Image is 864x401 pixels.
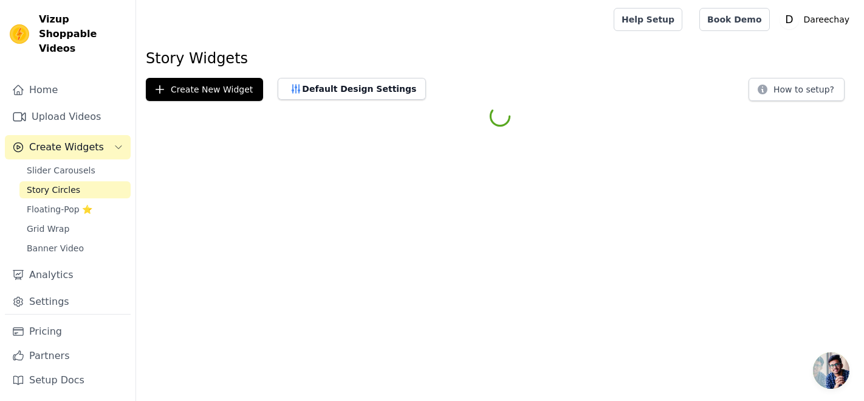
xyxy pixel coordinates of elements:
a: Settings [5,290,131,314]
span: Grid Wrap [27,223,69,235]
a: Slider Carousels [19,162,131,179]
span: Story Circles [27,184,80,196]
a: How to setup? [749,86,845,98]
button: Default Design Settings [278,78,426,100]
a: Banner Video [19,240,131,257]
a: Setup Docs [5,368,131,392]
a: Pricing [5,319,131,344]
button: D Dareechay [780,9,854,30]
span: Create Widgets [29,140,104,155]
div: Open chat [813,352,849,389]
span: Floating-Pop ⭐ [27,203,92,215]
button: Create Widgets [5,135,131,159]
a: Floating-Pop ⭐ [19,201,131,218]
a: Book Demo [699,8,769,31]
a: Analytics [5,263,131,287]
button: Create New Widget [146,78,263,101]
a: Partners [5,344,131,368]
h1: Story Widgets [146,49,854,68]
span: Vizup Shoppable Videos [39,12,126,56]
button: How to setup? [749,78,845,101]
a: Story Circles [19,181,131,198]
a: Home [5,78,131,102]
span: Banner Video [27,242,84,254]
text: D [785,13,793,26]
a: Grid Wrap [19,220,131,237]
a: Help Setup [614,8,682,31]
span: Slider Carousels [27,164,95,176]
p: Dareechay [799,9,854,30]
img: Vizup [10,24,29,44]
a: Upload Videos [5,105,131,129]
